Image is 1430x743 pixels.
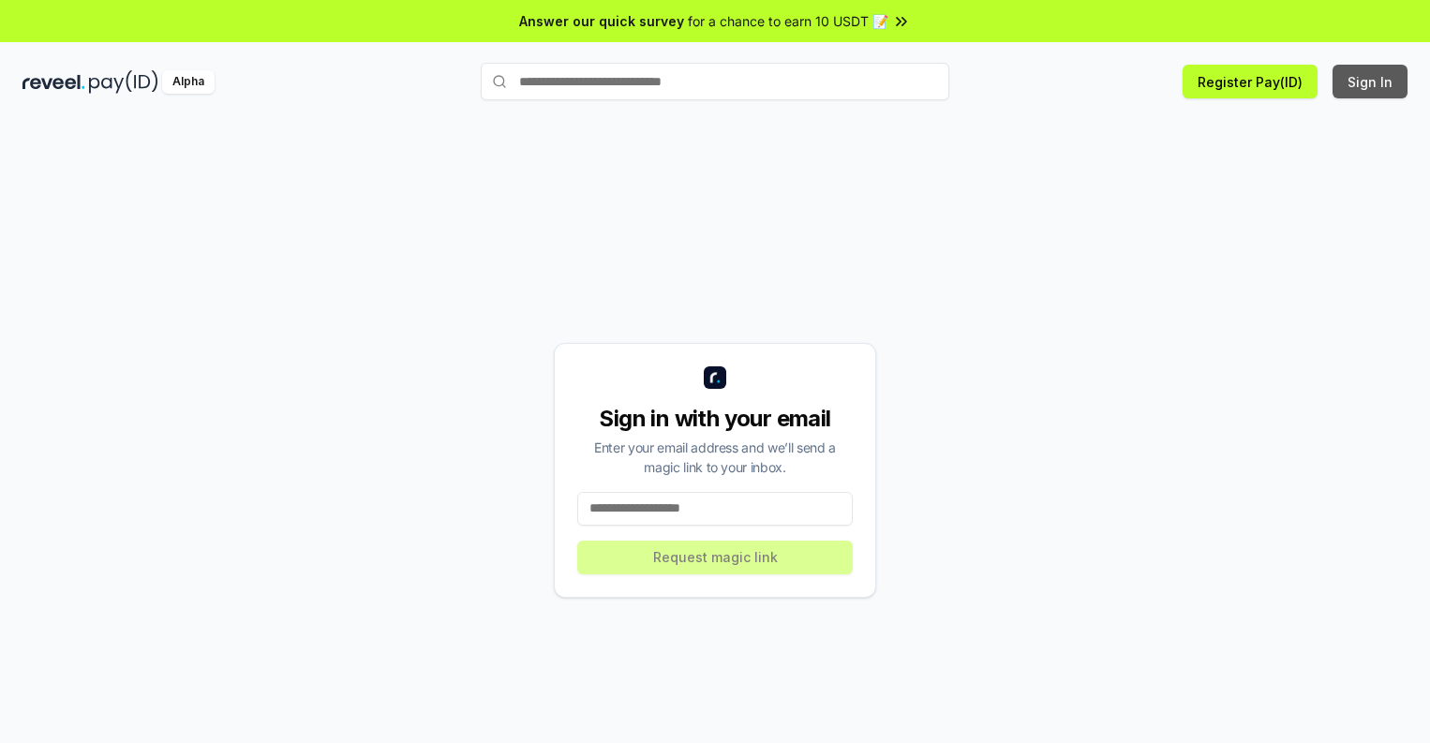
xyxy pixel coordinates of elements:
[577,404,853,434] div: Sign in with your email
[89,70,158,94] img: pay_id
[688,11,888,31] span: for a chance to earn 10 USDT 📝
[22,70,85,94] img: reveel_dark
[1333,65,1408,98] button: Sign In
[704,366,726,389] img: logo_small
[519,11,684,31] span: Answer our quick survey
[162,70,215,94] div: Alpha
[577,438,853,477] div: Enter your email address and we’ll send a magic link to your inbox.
[1183,65,1318,98] button: Register Pay(ID)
